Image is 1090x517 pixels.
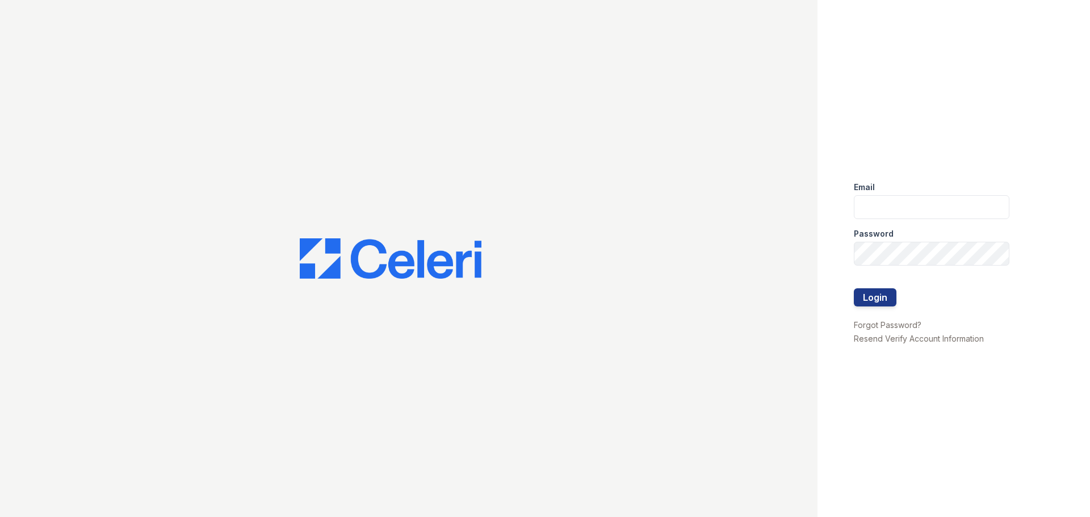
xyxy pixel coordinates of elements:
[854,334,984,343] a: Resend Verify Account Information
[300,238,481,279] img: CE_Logo_Blue-a8612792a0a2168367f1c8372b55b34899dd931a85d93a1a3d3e32e68fde9ad4.png
[854,182,875,193] label: Email
[854,228,894,239] label: Password
[854,288,896,306] button: Login
[854,320,921,330] a: Forgot Password?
